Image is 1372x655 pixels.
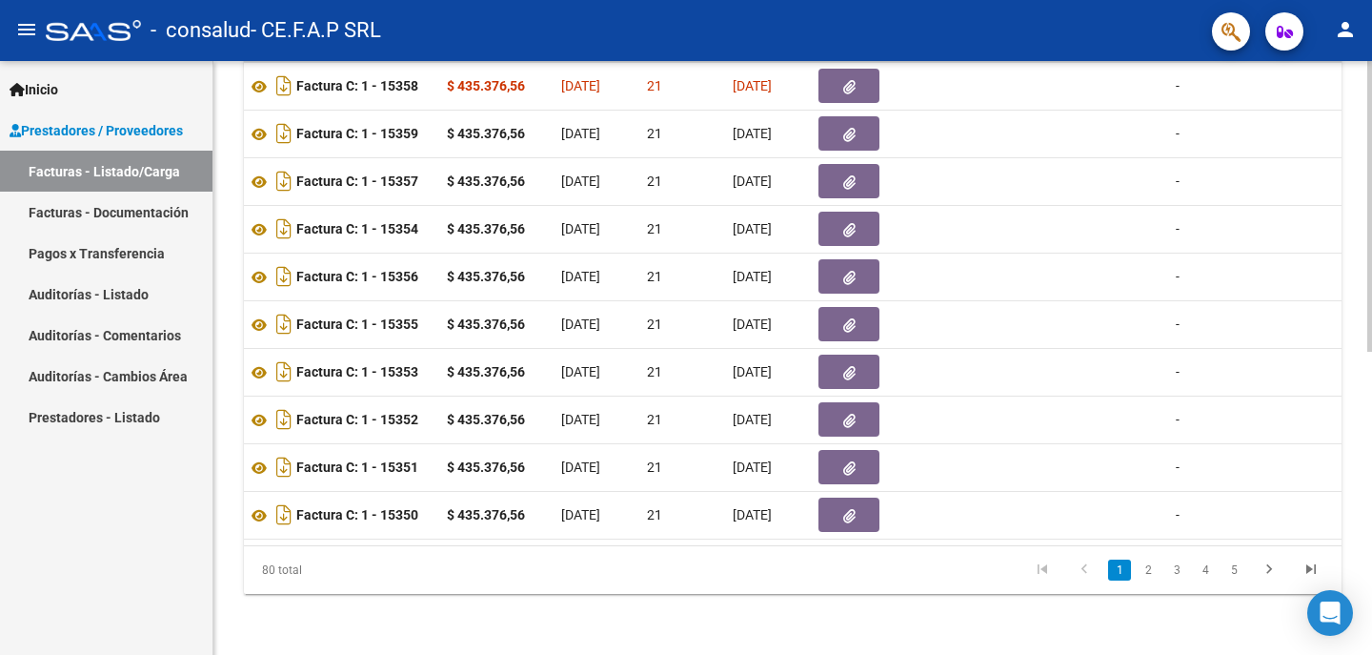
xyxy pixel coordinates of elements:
[561,174,600,189] span: [DATE]
[1222,560,1245,581] a: 5
[447,317,525,332] strong: $ 435.376,56
[1251,560,1287,581] a: go to next page
[733,317,772,332] span: [DATE]
[1176,364,1180,379] span: -
[272,118,296,149] i: Descargar documento
[733,460,772,475] span: [DATE]
[1024,560,1060,581] a: go to first page
[733,126,772,141] span: [DATE]
[561,412,600,427] span: [DATE]
[15,18,38,41] mat-icon: menu
[1176,221,1180,236] span: -
[296,461,418,476] strong: Factura C: 1 - 15351
[447,412,525,427] strong: $ 435.376,56
[561,126,600,141] span: [DATE]
[1176,317,1180,332] span: -
[733,269,772,284] span: [DATE]
[561,317,600,332] span: [DATE]
[733,78,772,93] span: [DATE]
[561,78,600,93] span: [DATE]
[1108,560,1131,581] a: 1
[647,174,662,189] span: 21
[1162,554,1191,586] li: page 3
[647,364,662,379] span: 21
[447,460,525,475] strong: $ 435.376,56
[151,10,251,51] span: - consalud
[1176,507,1180,522] span: -
[1334,18,1357,41] mat-icon: person
[1176,78,1180,93] span: -
[447,269,525,284] strong: $ 435.376,56
[272,452,296,482] i: Descargar documento
[647,317,662,332] span: 21
[1176,460,1180,475] span: -
[447,126,525,141] strong: $ 435.376,56
[561,460,600,475] span: [DATE]
[272,166,296,196] i: Descargar documento
[272,309,296,339] i: Descargar documento
[251,10,381,51] span: - CE.F.A.P SRL
[1307,590,1353,636] div: Open Intercom Messenger
[647,221,662,236] span: 21
[272,261,296,292] i: Descargar documento
[296,174,418,190] strong: Factura C: 1 - 15357
[447,507,525,522] strong: $ 435.376,56
[647,412,662,427] span: 21
[647,460,662,475] span: 21
[561,364,600,379] span: [DATE]
[647,78,662,93] span: 21
[272,71,296,101] i: Descargar documento
[296,508,418,523] strong: Factura C: 1 - 15350
[296,79,418,94] strong: Factura C: 1 - 15358
[1165,560,1188,581] a: 3
[1176,126,1180,141] span: -
[1191,554,1220,586] li: page 4
[1194,560,1217,581] a: 4
[561,269,600,284] span: [DATE]
[1134,554,1162,586] li: page 2
[272,500,296,530] i: Descargar documento
[10,79,58,100] span: Inicio
[1293,560,1329,581] a: go to last page
[447,78,525,93] strong: $ 435.376,56
[296,365,418,380] strong: Factura C: 1 - 15353
[296,127,418,142] strong: Factura C: 1 - 15359
[1176,412,1180,427] span: -
[1220,554,1248,586] li: page 5
[733,412,772,427] span: [DATE]
[1105,554,1134,586] li: page 1
[272,404,296,435] i: Descargar documento
[447,174,525,189] strong: $ 435.376,56
[647,507,662,522] span: 21
[561,221,600,236] span: [DATE]
[447,364,525,379] strong: $ 435.376,56
[733,507,772,522] span: [DATE]
[647,126,662,141] span: 21
[1176,174,1180,189] span: -
[447,221,525,236] strong: $ 435.376,56
[561,507,600,522] span: [DATE]
[272,214,296,244] i: Descargar documento
[10,120,183,141] span: Prestadores / Proveedores
[1176,269,1180,284] span: -
[244,546,460,594] div: 80 total
[1066,560,1102,581] a: go to previous page
[733,221,772,236] span: [DATE]
[296,413,418,428] strong: Factura C: 1 - 15352
[647,269,662,284] span: 21
[272,357,296,387] i: Descargar documento
[733,364,772,379] span: [DATE]
[1137,560,1160,581] a: 2
[296,317,418,333] strong: Factura C: 1 - 15355
[296,270,418,285] strong: Factura C: 1 - 15356
[733,174,772,189] span: [DATE]
[296,222,418,237] strong: Factura C: 1 - 15354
